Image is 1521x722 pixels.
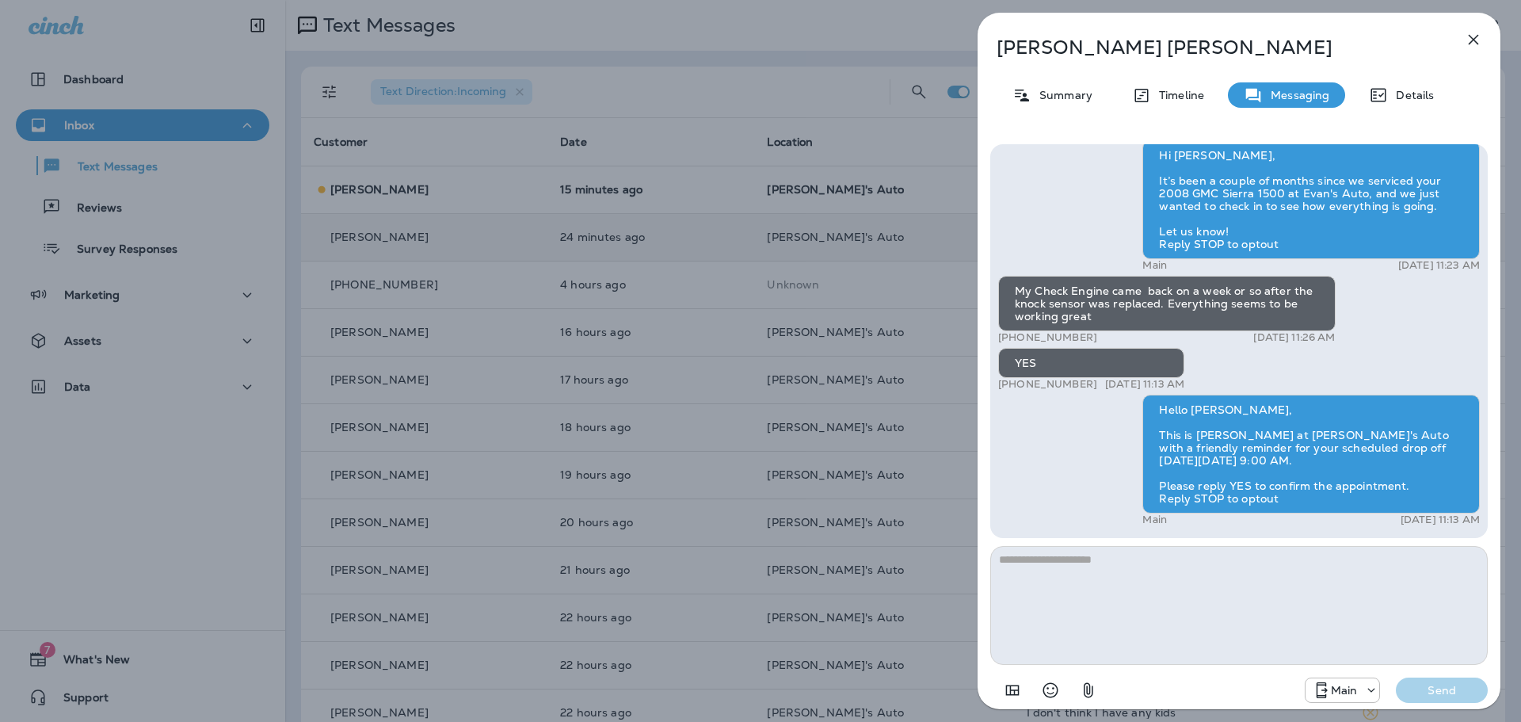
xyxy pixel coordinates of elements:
[998,348,1184,378] div: YES
[1253,331,1335,344] p: [DATE] 11:26 AM
[1401,514,1480,526] p: [DATE] 11:13 AM
[997,674,1028,706] button: Add in a premade template
[998,331,1097,344] p: [PHONE_NUMBER]
[1398,259,1480,272] p: [DATE] 11:23 AM
[1031,89,1092,101] p: Summary
[1151,89,1204,101] p: Timeline
[1142,514,1167,526] p: Main
[1105,378,1184,391] p: [DATE] 11:13 AM
[1142,140,1480,259] div: Hi [PERSON_NAME], It’s been a couple of months since we serviced your 2008 GMC Sierra 1500 at Eva...
[1142,395,1480,514] div: Hello [PERSON_NAME], This is [PERSON_NAME] at [PERSON_NAME]'s Auto with a friendly reminder for y...
[997,36,1429,59] p: [PERSON_NAME] [PERSON_NAME]
[1388,89,1434,101] p: Details
[998,378,1097,391] p: [PHONE_NUMBER]
[1142,259,1167,272] p: Main
[1263,89,1329,101] p: Messaging
[1331,684,1358,697] p: Main
[1035,674,1066,706] button: Select an emoji
[998,276,1336,331] div: My Check Engine came back on a week or so after the knock sensor was replaced. Everything seems t...
[1306,681,1380,700] div: +1 (941) 231-4423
